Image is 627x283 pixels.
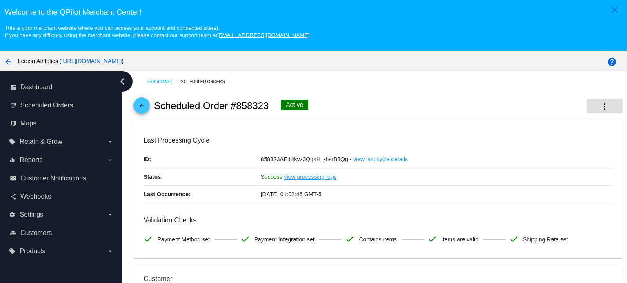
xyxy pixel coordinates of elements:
i: arrow_drop_down [107,138,113,145]
a: email Customer Notifications [10,172,113,185]
span: Customers [20,229,52,237]
i: dashboard [10,84,16,90]
mat-icon: check [509,234,519,244]
i: arrow_drop_down [107,157,113,163]
a: view processing logs [284,168,337,185]
i: chevron_left [116,75,129,88]
mat-icon: help [607,57,617,67]
i: share [10,193,16,200]
p: ID: [143,151,260,168]
a: dashboard Dashboard [10,81,113,94]
mat-icon: arrow_back [137,103,147,113]
span: Maps [20,120,36,127]
mat-icon: check [345,234,355,244]
i: equalizer [9,157,16,163]
mat-icon: check [240,234,250,244]
span: Success [261,173,282,180]
i: local_offer [9,138,16,145]
span: Payment Method set [157,231,209,248]
i: arrow_drop_down [107,211,113,218]
i: update [10,102,16,109]
h3: Last Processing Cycle [143,136,612,144]
span: Products [20,248,45,255]
span: Dashboard [20,83,52,91]
span: Scheduled Orders [20,102,73,109]
mat-icon: close [610,5,620,15]
i: settings [9,211,16,218]
span: Items are valid [441,231,478,248]
a: map Maps [10,117,113,130]
h3: Welcome to the QPilot Merchant Center! [4,8,622,17]
mat-icon: more_vert [600,102,609,112]
div: Active [281,100,309,110]
h2: Scheduled Order #858323 [154,100,269,112]
span: Customer Notifications [20,175,86,182]
h3: Customer [143,275,612,283]
a: [URL][DOMAIN_NAME] [62,58,122,64]
p: Last Occurrence: [143,186,260,203]
i: arrow_drop_down [107,248,113,254]
small: This is your merchant website where you can access your account and connected site(s). If you hav... [4,25,309,38]
a: [EMAIL_ADDRESS][DOMAIN_NAME] [217,32,309,38]
span: Legion Athletics ( ) [18,58,124,64]
span: Shipping Rate set [523,231,568,248]
i: email [10,175,16,182]
p: Status: [143,168,260,185]
mat-icon: check [427,234,437,244]
mat-icon: arrow_back [3,57,13,67]
a: share Webhooks [10,190,113,203]
span: [DATE] 01:02:46 GMT-5 [261,191,322,197]
a: update Scheduled Orders [10,99,113,112]
span: Payment Integration set [254,231,315,248]
a: Dashboard [147,75,181,88]
i: local_offer [9,248,16,254]
span: Settings [20,211,43,218]
span: 858323AEjHjkvz3QgkH_-hsrB3Qg - [261,156,352,162]
i: map [10,120,16,127]
a: Scheduled Orders [181,75,232,88]
span: Webhooks [20,193,51,200]
a: people_outline Customers [10,226,113,239]
span: Contains items [359,231,397,248]
span: Reports [20,156,42,164]
a: view last cycle details [353,151,408,168]
h3: Validation Checks [143,216,612,224]
i: people_outline [10,230,16,236]
span: Retain & Grow [20,138,62,145]
mat-icon: check [143,234,153,244]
